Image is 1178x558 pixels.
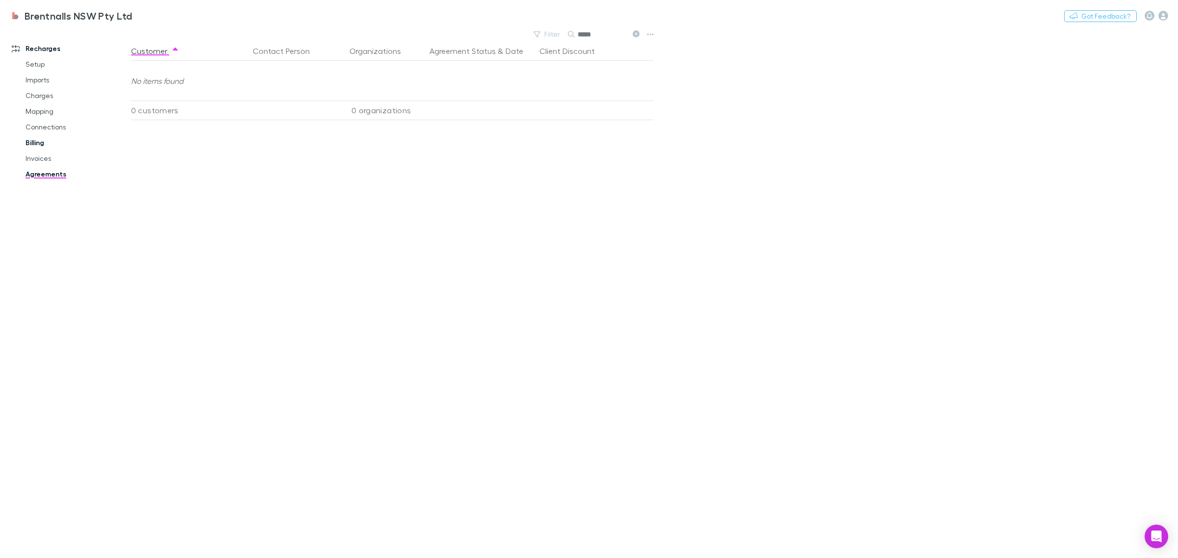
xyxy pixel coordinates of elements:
button: Agreement Status [429,41,496,61]
button: Date [506,41,523,61]
a: Setup [16,56,138,72]
img: Brentnalls NSW Pty Ltd's Logo [10,10,21,22]
div: 0 customers [131,101,249,120]
div: 0 organizations [337,101,426,120]
a: Mapping [16,103,138,119]
button: Got Feedback? [1064,10,1137,22]
button: Organizations [349,41,413,61]
a: Imports [16,72,138,88]
a: Billing [16,135,138,151]
a: Agreements [16,166,138,182]
a: Recharges [2,41,138,56]
button: Client Discount [539,41,607,61]
button: Customer [131,41,179,61]
button: Filter [529,28,566,40]
a: Connections [16,119,138,135]
div: Open Intercom Messenger [1145,525,1168,548]
div: & [429,41,532,61]
a: Charges [16,88,138,103]
a: Invoices [16,151,138,166]
div: No items found [131,61,663,101]
h3: Brentnalls NSW Pty Ltd [25,10,133,22]
button: Contact Person [253,41,321,61]
a: Brentnalls NSW Pty Ltd [4,4,138,27]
